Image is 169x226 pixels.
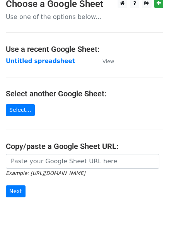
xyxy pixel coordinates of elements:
[6,170,85,176] small: Example: [URL][DOMAIN_NAME]
[6,104,35,116] a: Select...
[102,58,114,64] small: View
[6,185,26,197] input: Next
[6,89,163,98] h4: Select another Google Sheet:
[6,154,159,169] input: Paste your Google Sheet URL here
[6,142,163,151] h4: Copy/paste a Google Sheet URL:
[6,45,163,54] h4: Use a recent Google Sheet:
[6,13,163,21] p: Use one of the options below...
[6,58,75,65] a: Untitled spreadsheet
[130,189,169,226] iframe: Chat Widget
[95,58,114,65] a: View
